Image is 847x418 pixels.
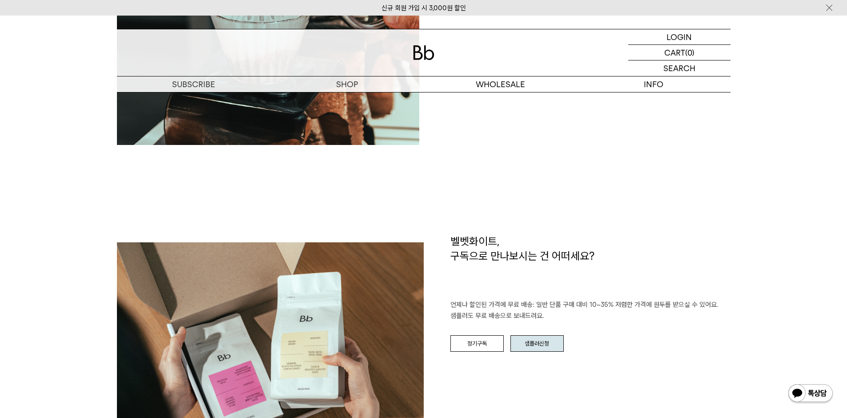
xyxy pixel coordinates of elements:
a: 샘플러신청 [510,335,564,352]
img: 로고 [413,45,434,60]
p: LOGIN [666,29,692,44]
p: WHOLESALE [424,76,577,92]
h1: 벨벳화이트, 구독으로 만나보시는 건 어떠세요? [450,234,731,299]
img: 카카오톡 채널 1:1 채팅 버튼 [787,383,834,405]
a: SUBSCRIBE [117,76,270,92]
a: LOGIN [628,29,731,45]
a: 정기구독 [450,335,504,352]
p: SEARCH [663,60,695,76]
p: INFO [577,76,731,92]
p: CART [664,45,685,60]
a: CART (0) [628,45,731,60]
a: SHOP [270,76,424,92]
p: (0) [685,45,694,60]
p: 언제나 할인된 가격에 무료 배송: 일반 단품 구매 대비 10~35% 저렴한 가격에 원두를 받으실 수 있어요. 샘플러도 무료 배송으로 보내드려요. [450,299,731,322]
a: 신규 회원 가입 시 3,000원 할인 [381,4,466,12]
